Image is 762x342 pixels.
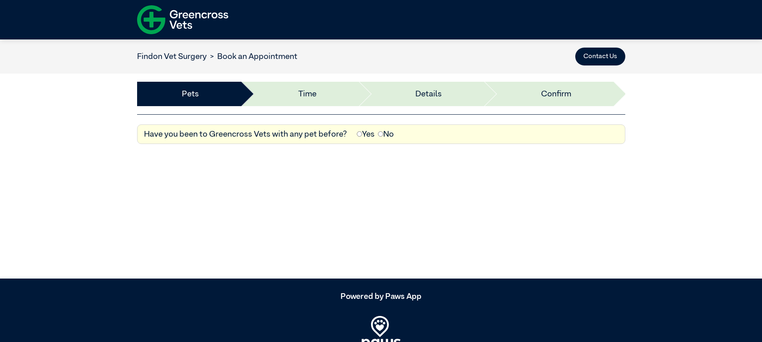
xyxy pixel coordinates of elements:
[357,131,362,137] input: Yes
[575,48,625,65] button: Contact Us
[137,2,228,37] img: f-logo
[144,128,347,140] label: Have you been to Greencross Vets with any pet before?
[137,52,207,61] a: Findon Vet Surgery
[137,292,625,301] h5: Powered by Paws App
[137,50,297,63] nav: breadcrumb
[378,128,394,140] label: No
[207,50,297,63] li: Book an Appointment
[357,128,375,140] label: Yes
[182,88,199,100] a: Pets
[378,131,383,137] input: No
